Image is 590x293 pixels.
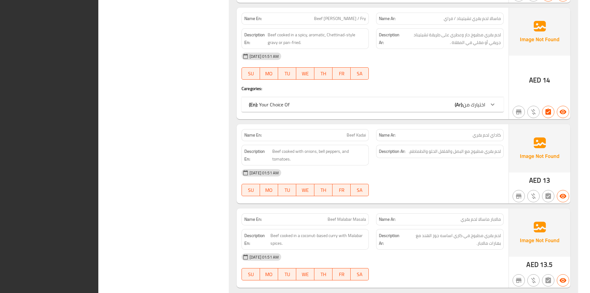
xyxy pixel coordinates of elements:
[268,31,366,46] span: Beef cooked in a spicy, aromatic, Chettinad-style gravy or pan-fried.
[278,268,296,280] button: TU
[244,132,262,138] strong: Name En:
[513,106,525,118] button: Not branch specific item
[527,190,540,202] button: Purchased item
[244,270,258,279] span: SU
[299,270,312,279] span: WE
[401,31,501,46] span: لحم بقري مطبوخ حار وعطري على طريقة تشيتيناد جريفي أو مقلي في المقلاة .
[272,148,366,163] span: Beef cooked with onions, bell peppers, and tomatoes.
[335,270,348,279] span: FR
[314,15,366,22] span: Beef [PERSON_NAME] / Fry
[351,184,369,196] button: SA
[242,97,504,112] div: (En): Your Choice Of(Ar):اختيارك من
[351,67,369,80] button: SA
[351,268,369,280] button: SA
[403,232,501,247] span: لحم بقري مطبوخ في كاري اساسه جوز الهند مع بهارات مالابار.
[260,268,278,280] button: MO
[281,69,294,78] span: TU
[244,186,258,195] span: SU
[244,69,258,78] span: SU
[557,274,569,287] button: Available
[244,232,269,247] strong: Description En:
[347,132,366,138] span: Beef Kadai
[314,184,332,196] button: TH
[332,67,351,80] button: FR
[242,67,260,80] button: SU
[513,190,525,202] button: Not branch specific item
[278,67,296,80] button: TU
[314,67,332,80] button: TH
[244,15,262,22] strong: Name En:
[473,132,501,138] span: كاداي لحم بقري
[513,274,525,287] button: Not branch specific item
[540,259,553,271] span: 13.5
[461,216,501,223] span: مالابار ماسالا لحم بقري
[281,186,294,195] span: TU
[242,85,504,92] h4: Caregories:
[317,186,330,195] span: TH
[244,148,271,163] strong: Description En:
[509,208,570,256] img: Ae5nvW7+0k+MAAAAAElFTkSuQmCC
[317,69,330,78] span: TH
[409,148,501,155] span: لحم بقري مطبوخ مع البصل والفلفل الحلو والطماطم.
[379,31,399,46] strong: Description Ar:
[317,270,330,279] span: TH
[379,148,405,155] strong: Description Ar:
[332,184,351,196] button: FR
[379,132,395,138] strong: Name Ar:
[335,69,348,78] span: FR
[244,31,266,46] strong: Description En:
[270,232,366,247] span: Beef cooked in a coconut-based curry with Malabar spices.
[260,67,278,80] button: MO
[543,174,550,186] span: 13
[509,8,570,56] img: Ae5nvW7+0k+MAAAAAElFTkSuQmCC
[543,74,550,86] span: 14
[527,106,540,118] button: Purchased item
[455,100,463,109] b: (Ar):
[557,190,569,202] button: Available
[262,270,276,279] span: MO
[262,186,276,195] span: MO
[249,101,289,108] p: Your Choice Of
[296,184,314,196] button: WE
[247,254,281,260] span: [DATE] 01:51 AM
[332,268,351,280] button: FR
[247,170,281,176] span: [DATE] 01:51 AM
[296,67,314,80] button: WE
[557,106,569,118] button: Available
[542,190,554,202] button: Not has choices
[353,69,366,78] span: SA
[249,100,258,109] b: (En):
[314,268,332,280] button: TH
[379,216,395,223] strong: Name Ar:
[278,184,296,196] button: TU
[542,274,554,287] button: Not has choices
[262,69,276,78] span: MO
[379,232,402,247] strong: Description Ar:
[542,106,554,118] button: Has choices
[529,74,541,86] span: AED
[529,174,541,186] span: AED
[244,216,262,223] strong: Name En:
[353,186,366,195] span: SA
[509,124,570,172] img: Ae5nvW7+0k+MAAAAAElFTkSuQmCC
[281,270,294,279] span: TU
[260,184,278,196] button: MO
[526,259,538,271] span: AED
[463,100,485,109] span: اختيارك من
[296,268,314,280] button: WE
[527,274,540,287] button: Purchased item
[247,53,281,59] span: [DATE] 01:51 AM
[242,184,260,196] button: SU
[299,186,312,195] span: WE
[328,216,366,223] span: Beef Malabar Masala
[353,270,366,279] span: SA
[335,186,348,195] span: FR
[299,69,312,78] span: WE
[379,15,395,22] strong: Name Ar:
[242,268,260,280] button: SU
[444,15,501,22] span: ماسالا لحم بقري تشيتيناد / فراي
